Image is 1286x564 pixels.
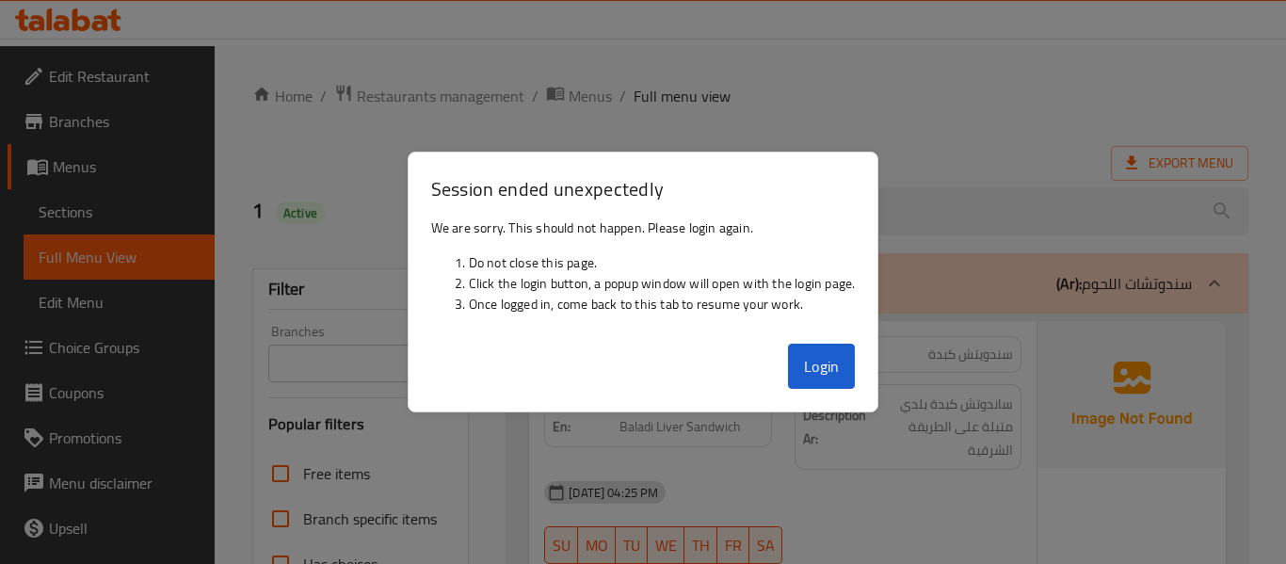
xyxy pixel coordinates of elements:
h3: Session ended unexpectedly [431,175,856,202]
button: Login [788,344,856,389]
li: Do not close this page. [469,252,856,273]
li: Once logged in, come back to this tab to resume your work. [469,294,856,314]
div: We are sorry. This should not happen. Please login again. [409,210,878,336]
li: Click the login button, a popup window will open with the login page. [469,273,856,294]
